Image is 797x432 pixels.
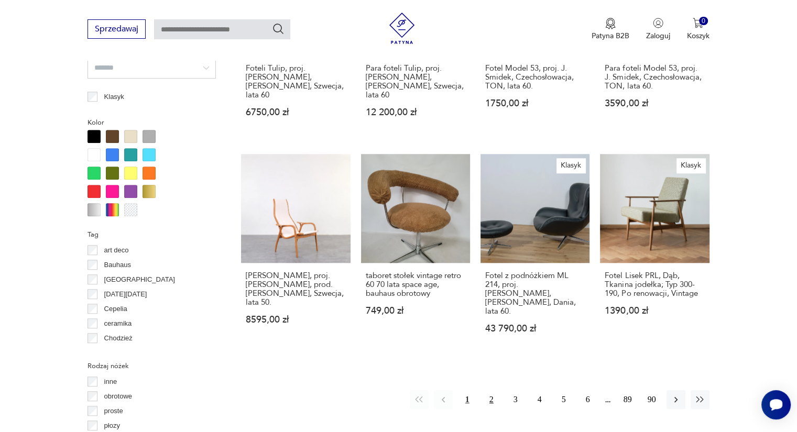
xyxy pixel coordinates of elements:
[600,154,709,353] a: KlasykFotel Lisek PRL, Dąb, Tkanina jodełka; Typ 300-190, Po renowacji, VintageFotel Lisek PRL, D...
[366,271,465,298] h3: taboret stołek vintage retro 60 70 lata space age, bauhaus obrotowy
[88,229,216,240] p: Tag
[653,18,663,28] img: Ikonka użytkownika
[246,64,345,99] h3: Foteli Tulip, proj. [PERSON_NAME], [PERSON_NAME], Szwecja, lata 60
[530,390,549,409] button: 4
[241,154,350,353] a: Fotel Lamino, proj. Yngve Ekström, prod. Swedese, Szwecja, lata 50.[PERSON_NAME], proj. [PERSON_N...
[104,420,120,431] p: płozy
[104,289,147,300] p: [DATE][DATE]
[366,306,465,315] p: 749,00 zł
[104,318,132,329] p: ceramika
[618,390,637,409] button: 89
[485,271,585,316] h3: Fotel z podnóżkiem ML 214, proj. [PERSON_NAME], [PERSON_NAME], Dania, lata 60.
[605,271,704,298] h3: Fotel Lisek PRL, Dąb, Tkanina jodełka; Typ 300-190, Po renowacji, Vintage
[366,108,465,117] p: 12 200,00 zł
[104,405,123,417] p: proste
[386,13,418,44] img: Patyna - sklep z meblami i dekoracjami vintage
[485,64,585,91] h3: Fotel Model 53, proj. J. Smidek, Czechosłowacja, TON, lata 60.
[693,18,703,28] img: Ikona koszyka
[592,18,629,41] button: Patyna B2B
[481,154,589,353] a: KlasykFotel z podnóżkiem ML 214, proj. Illum Wikkelsø, Mikael Laursen, Dania, lata 60.Fotel z pod...
[246,315,345,324] p: 8595,00 zł
[605,306,704,315] p: 1390,00 zł
[104,376,117,387] p: inne
[104,274,175,285] p: [GEOGRAPHIC_DATA]
[687,31,709,41] p: Koszyk
[605,99,704,108] p: 3590,00 zł
[485,324,585,333] p: 43 790,00 zł
[366,64,465,99] h3: Para foteli Tulip, proj. [PERSON_NAME], [PERSON_NAME], Szwecja, lata 60
[506,390,525,409] button: 3
[761,390,791,419] iframe: Smartsupp widget button
[88,117,216,128] p: Kolor
[104,347,130,359] p: Ćmielów
[646,31,670,41] p: Zaloguj
[104,245,129,256] p: art deco
[605,18,616,29] img: Ikona medalu
[361,154,470,353] a: taboret stołek vintage retro 60 70 lata space age, bauhaus obrotowytaboret stołek vintage retro 6...
[104,303,127,315] p: Cepelia
[605,64,704,91] h3: Para foteli Model 53, proj. J. Smidek, Czechosłowacja, TON, lata 60.
[699,17,708,26] div: 0
[272,23,285,35] button: Szukaj
[104,391,132,402] p: obrotowe
[246,108,345,117] p: 6750,00 zł
[642,390,661,409] button: 90
[246,271,345,307] h3: [PERSON_NAME], proj. [PERSON_NAME], prod. [PERSON_NAME], Szwecja, lata 50.
[578,390,597,409] button: 6
[104,91,124,103] p: Klasyk
[592,18,629,41] a: Ikona medaluPatyna B2B
[482,390,501,409] button: 2
[592,31,629,41] p: Patyna B2B
[88,360,216,372] p: Rodzaj nóżek
[88,19,146,39] button: Sprzedawaj
[687,18,709,41] button: 0Koszyk
[554,390,573,409] button: 5
[458,390,477,409] button: 1
[485,99,585,108] p: 1750,00 zł
[104,259,131,271] p: Bauhaus
[646,18,670,41] button: Zaloguj
[88,26,146,34] a: Sprzedawaj
[104,333,133,344] p: Chodzież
